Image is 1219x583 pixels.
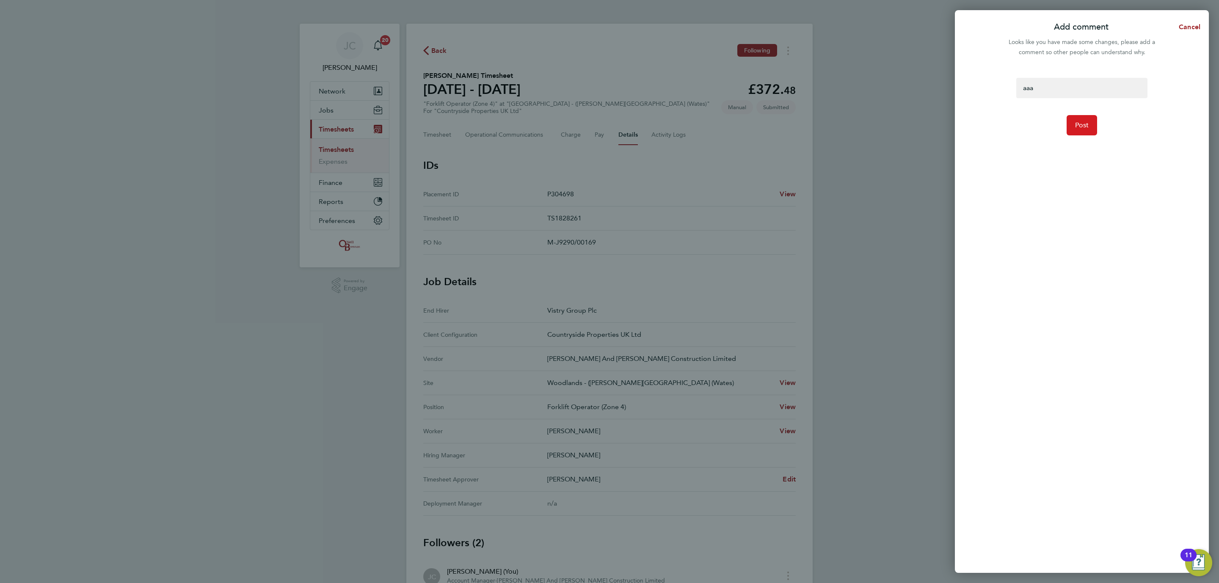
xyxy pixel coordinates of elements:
span: Cancel [1176,23,1200,31]
span: Post [1075,121,1089,129]
div: 11 [1185,555,1192,566]
button: Cancel [1165,19,1209,36]
button: Open Resource Center, 11 new notifications [1185,549,1212,576]
div: Looks like you have made some changes, please add a comment so other people can understand why. [1004,37,1160,58]
button: Post [1067,115,1098,135]
p: Add comment [1054,21,1109,33]
div: aaa [1016,78,1147,98]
